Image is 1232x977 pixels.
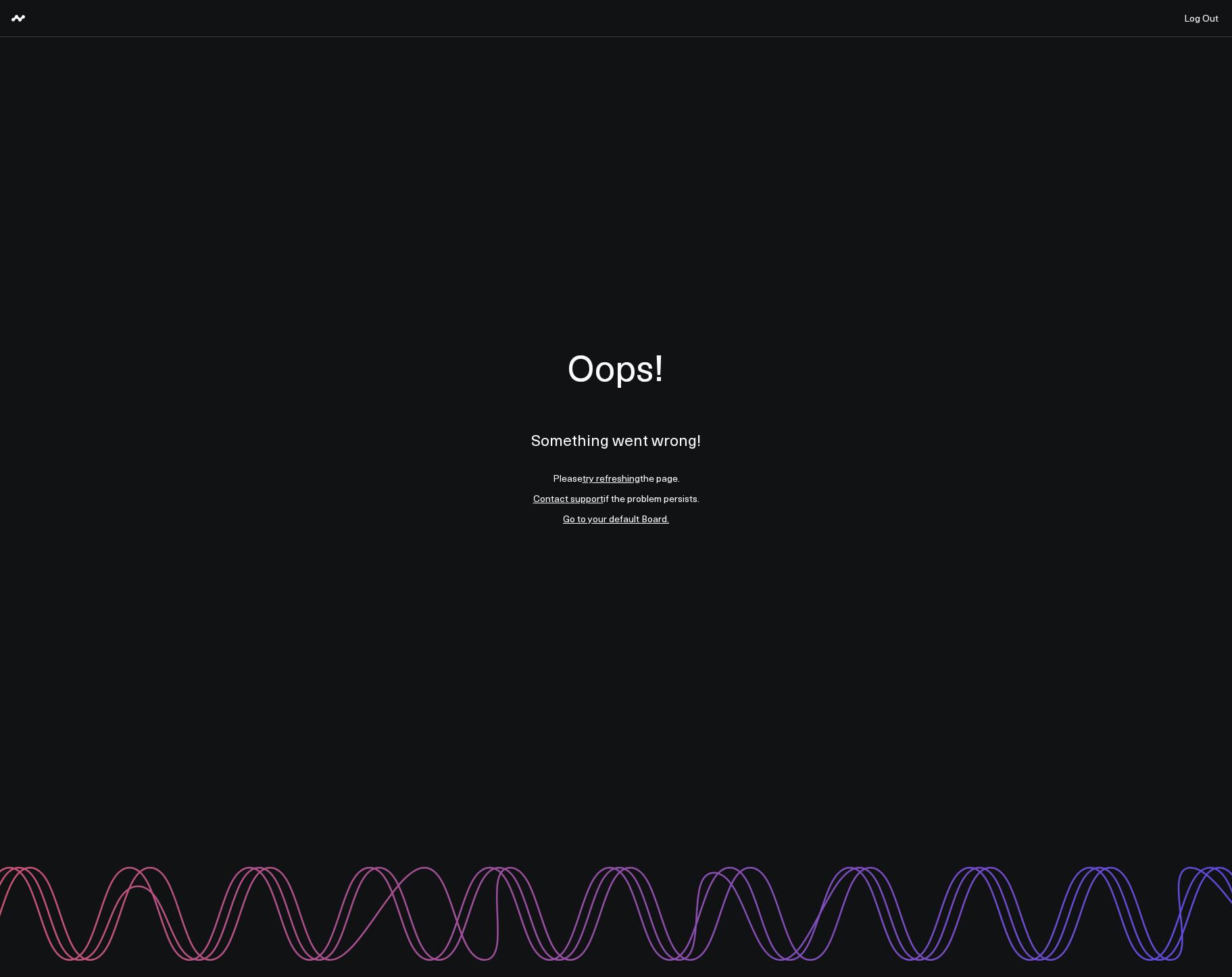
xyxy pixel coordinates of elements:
[531,489,701,509] li: if the problem persists.
[533,492,603,505] a: Contact support
[531,411,701,468] p: Something went wrong!
[531,341,701,391] h1: Oops!
[531,468,701,489] li: Please the page.
[563,512,669,525] a: Go to your default Board.
[583,472,640,484] a: try refreshing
